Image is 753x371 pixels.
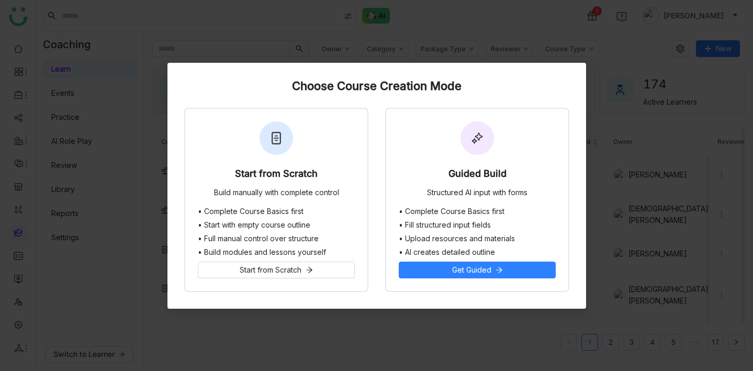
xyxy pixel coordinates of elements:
[558,63,586,91] button: Close
[198,248,355,256] li: • Build modules and lessons yourself
[399,262,556,278] button: Get Guided
[399,234,556,243] li: • Upload resources and materials
[184,80,569,92] div: Choose Course Creation Mode
[399,248,556,256] li: • AI creates detailed outline
[427,188,527,199] div: Structured AI input with forms
[240,264,301,276] span: Start from Scratch
[235,168,318,183] div: Start from Scratch
[448,168,506,183] div: Guided Build
[198,221,355,229] li: • Start with empty course outline
[198,234,355,243] li: • Full manual control over structure
[399,221,556,229] li: • Fill structured input fields
[399,207,556,216] li: • Complete Course Basics first
[213,188,339,199] div: Build manually with complete control
[198,262,355,278] button: Start from Scratch
[198,207,355,216] li: • Complete Course Basics first
[452,264,491,276] span: Get Guided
